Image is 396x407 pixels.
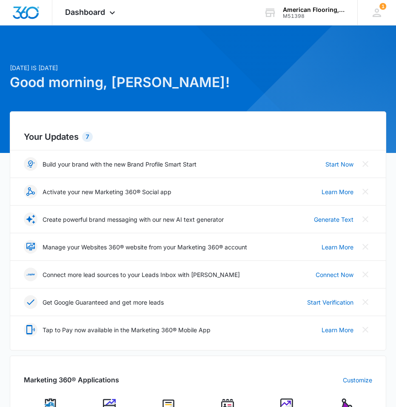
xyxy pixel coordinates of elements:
[359,295,372,309] button: Close
[359,185,372,198] button: Close
[10,63,386,72] p: [DATE] is [DATE]
[24,130,372,143] h2: Your Updates
[43,243,247,252] p: Manage your Websites 360® website from your Marketing 360® account
[43,325,211,334] p: Tap to Pay now available in the Marketing 360® Mobile App
[325,160,353,169] a: Start Now
[65,8,105,17] span: Dashboard
[379,3,386,10] span: 1
[307,298,353,307] a: Start Verification
[322,325,353,334] a: Learn More
[10,72,386,93] h1: Good morning, [PERSON_NAME]!
[343,376,372,384] a: Customize
[43,160,197,169] p: Build your brand with the new Brand Profile Smart Start
[322,187,353,196] a: Learn More
[43,215,224,224] p: Create powerful brand messaging with our new AI text generator
[82,132,93,142] div: 7
[359,212,372,226] button: Close
[314,215,353,224] a: Generate Text
[359,268,372,281] button: Close
[43,270,240,279] p: Connect more lead sources to your Leads Inbox with [PERSON_NAME]
[379,3,386,10] div: notifications count
[316,270,353,279] a: Connect Now
[43,298,164,307] p: Get Google Guaranteed and get more leads
[283,6,345,13] div: account name
[322,243,353,252] a: Learn More
[359,240,372,254] button: Close
[283,13,345,19] div: account id
[24,375,119,385] h2: Marketing 360® Applications
[359,323,372,336] button: Close
[359,157,372,171] button: Close
[43,187,171,196] p: Activate your new Marketing 360® Social app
